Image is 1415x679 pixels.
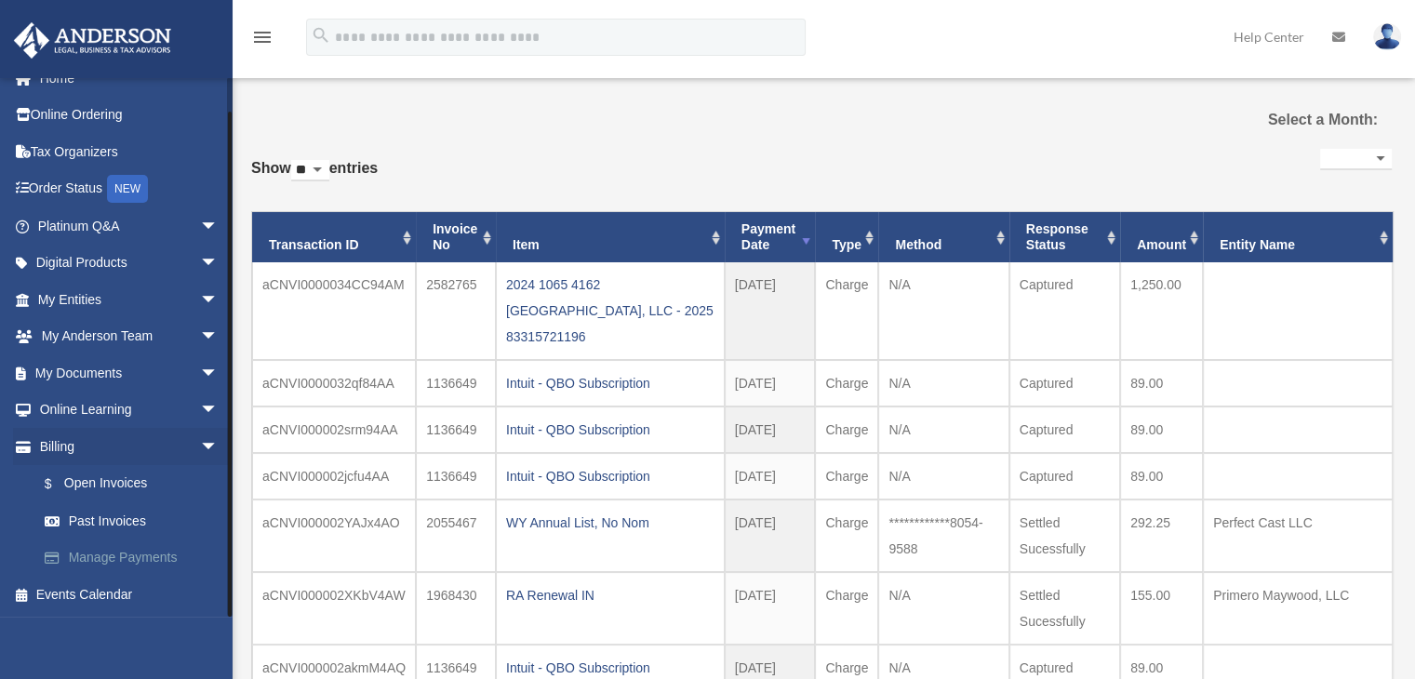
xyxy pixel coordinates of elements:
[878,572,1008,645] td: N/A
[1203,499,1393,572] td: Perfect Cast LLC
[1120,453,1203,499] td: 89.00
[251,33,274,48] a: menu
[200,245,237,283] span: arrow_drop_down
[200,207,237,246] span: arrow_drop_down
[1009,406,1120,453] td: Captured
[252,453,416,499] td: aCNVI000002jcfu4AA
[815,360,878,406] td: Charge
[725,572,816,645] td: [DATE]
[55,473,64,496] span: $
[1009,360,1120,406] td: Captured
[13,170,247,208] a: Order StatusNEW
[725,360,816,406] td: [DATE]
[506,463,714,489] div: Intuit - QBO Subscription
[416,360,496,406] td: 1136649
[13,97,247,134] a: Online Ordering
[506,510,714,536] div: WY Annual List, No Nom
[200,318,237,356] span: arrow_drop_down
[13,392,247,429] a: Online Learningarrow_drop_down
[416,499,496,572] td: 2055467
[416,572,496,645] td: 1968430
[13,281,247,318] a: My Entitiesarrow_drop_down
[8,22,177,59] img: Anderson Advisors Platinum Portal
[496,212,725,262] th: Item: activate to sort column ascending
[200,428,237,466] span: arrow_drop_down
[878,262,1008,360] td: N/A
[878,212,1008,262] th: Method: activate to sort column ascending
[26,539,247,577] a: Manage Payments
[107,175,148,203] div: NEW
[416,212,496,262] th: Invoice No: activate to sort column ascending
[252,499,416,572] td: aCNVI000002YAJx4AO
[1203,572,1393,645] td: Primero Maywood, LLC
[1120,406,1203,453] td: 89.00
[1373,23,1401,50] img: User Pic
[13,354,247,392] a: My Documentsarrow_drop_down
[1120,499,1203,572] td: 292.25
[506,272,714,350] div: 2024 1065 4162 [GEOGRAPHIC_DATA], LLC - 2025 83315721196
[725,212,816,262] th: Payment Date: activate to sort column ascending
[13,428,247,465] a: Billingarrow_drop_down
[13,133,247,170] a: Tax Organizers
[252,572,416,645] td: aCNVI000002XKbV4AW
[1009,212,1120,262] th: Response Status: activate to sort column ascending
[200,392,237,430] span: arrow_drop_down
[815,572,878,645] td: Charge
[878,360,1008,406] td: N/A
[291,160,329,181] select: Showentries
[725,453,816,499] td: [DATE]
[506,417,714,443] div: Intuit - QBO Subscription
[1203,212,1393,262] th: Entity Name: activate to sort column ascending
[200,354,237,393] span: arrow_drop_down
[251,26,274,48] i: menu
[252,212,416,262] th: Transaction ID: activate to sort column ascending
[416,262,496,360] td: 2582765
[251,155,378,200] label: Show entries
[200,281,237,319] span: arrow_drop_down
[1009,453,1120,499] td: Captured
[311,25,331,46] i: search
[1120,360,1203,406] td: 89.00
[506,370,714,396] div: Intuit - QBO Subscription
[13,576,247,613] a: Events Calendar
[725,499,816,572] td: [DATE]
[13,318,247,355] a: My Anderson Teamarrow_drop_down
[13,207,247,245] a: Platinum Q&Aarrow_drop_down
[1009,572,1120,645] td: Settled Sucessfully
[878,406,1008,453] td: N/A
[1120,212,1203,262] th: Amount: activate to sort column ascending
[1009,262,1120,360] td: Captured
[725,262,816,360] td: [DATE]
[1120,262,1203,360] td: 1,250.00
[26,465,247,503] a: $Open Invoices
[13,245,247,282] a: Digital Productsarrow_drop_down
[815,406,878,453] td: Charge
[416,406,496,453] td: 1136649
[1216,107,1378,133] label: Select a Month:
[815,453,878,499] td: Charge
[506,582,714,608] div: RA Renewal IN
[815,499,878,572] td: Charge
[1009,499,1120,572] td: Settled Sucessfully
[26,502,237,539] a: Past Invoices
[252,406,416,453] td: aCNVI000002srm94AA
[815,262,878,360] td: Charge
[725,406,816,453] td: [DATE]
[252,262,416,360] td: aCNVI0000034CC94AM
[416,453,496,499] td: 1136649
[815,212,878,262] th: Type: activate to sort column ascending
[878,453,1008,499] td: N/A
[252,360,416,406] td: aCNVI0000032qf84AA
[1120,572,1203,645] td: 155.00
